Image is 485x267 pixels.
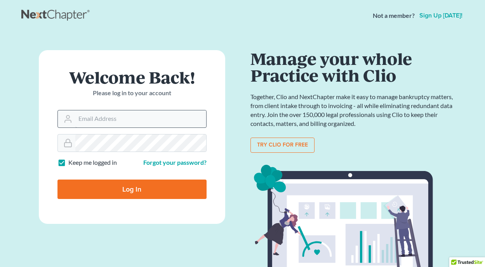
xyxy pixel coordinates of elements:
a: Sign up [DATE]! [418,12,464,19]
p: Together, Clio and NextChapter make it easy to manage bankruptcy matters, from client intake thro... [250,92,456,128]
a: Try clio for free [250,138,315,153]
input: Log In [57,180,207,199]
h1: Welcome Back! [57,69,207,86]
p: Please log in to your account [57,89,207,98]
a: Forgot your password? [143,159,207,166]
label: Keep me logged in [68,158,117,167]
h1: Manage your whole Practice with Clio [250,50,456,83]
strong: Not a member? [373,11,415,20]
input: Email Address [75,110,206,127]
